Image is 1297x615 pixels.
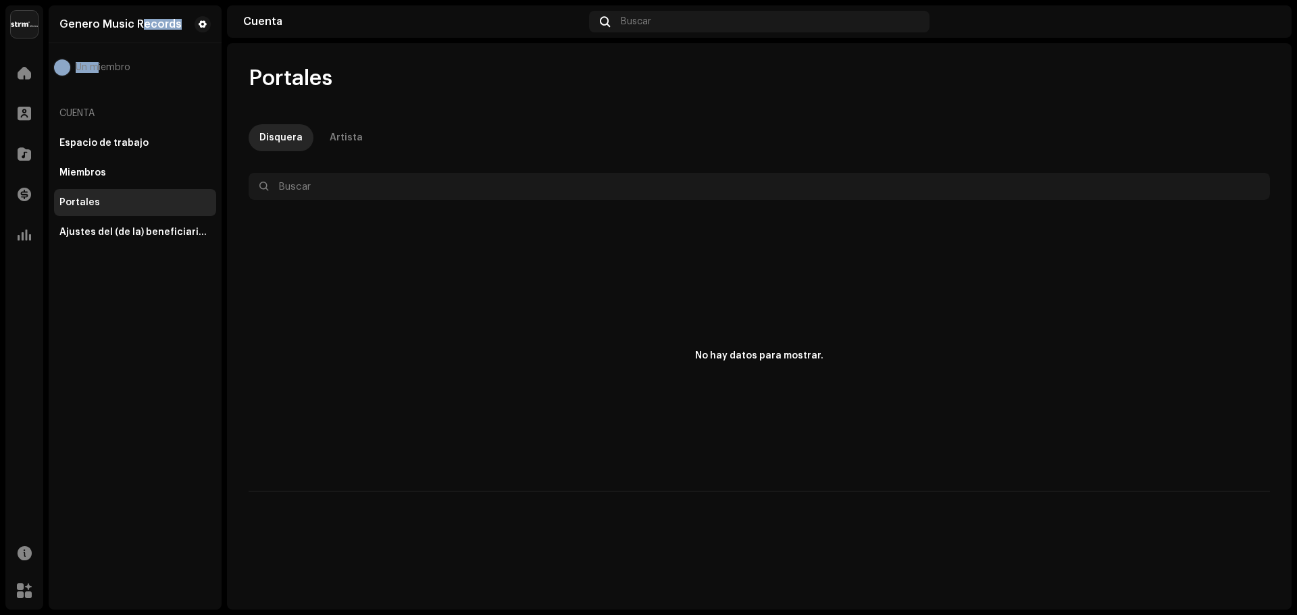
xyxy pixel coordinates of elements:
img: 408b884b-546b-4518-8448-1008f9c76b02 [11,11,38,38]
input: Buscar [249,173,1270,200]
div: Artista [330,124,363,151]
div: Genero Music Records [59,19,182,30]
span: Buscar [621,16,651,27]
div: Ajustes del (de la) beneficiario(a) [59,227,211,238]
div: No hay datos para mostrar. [695,349,823,363]
re-m-nav-item: Ajustes del (de la) beneficiario(a) [54,219,216,246]
div: Cuenta [243,16,584,27]
span: Un miembro [76,62,130,73]
re-m-nav-item: Espacio de trabajo [54,130,216,157]
img: bebfc563-12bd-4655-be4e-0e14ffb60e3d [54,59,70,76]
div: Disquera [259,124,303,151]
div: Miembros [59,167,106,178]
re-a-nav-header: Cuenta [54,97,216,130]
re-m-nav-item: Miembros [54,159,216,186]
div: Portales [59,197,100,208]
div: Espacio de trabajo [59,138,149,149]
img: bebfc563-12bd-4655-be4e-0e14ffb60e3d [1254,11,1275,32]
span: Portales [249,65,332,92]
re-m-nav-item: Portales [54,189,216,216]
